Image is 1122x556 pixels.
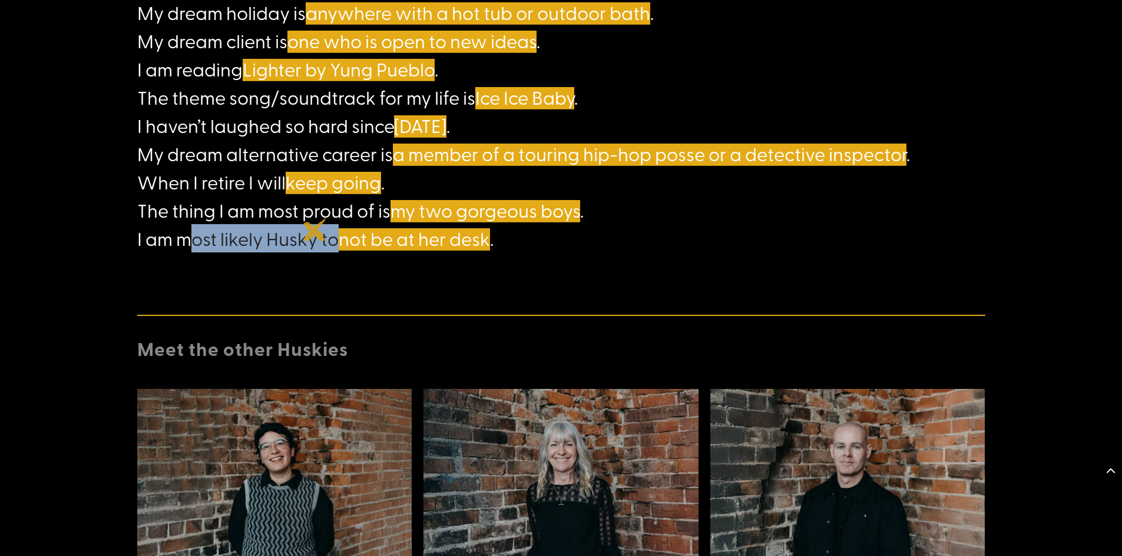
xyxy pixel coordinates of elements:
[393,141,906,166] span: a member of a touring hip-hop posse or a detective inspector
[475,84,574,109] span: Ice Ice Baby
[339,225,490,251] span: not be at her desk
[390,197,580,222] span: my two gorgeous boys
[286,169,381,194] span: keep going
[394,112,446,138] span: [DATE]
[287,28,537,53] span: one who is open to new ideas
[137,337,985,365] h4: Meet the other Huskies
[243,56,435,81] span: Lighter by Yung Pueblo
